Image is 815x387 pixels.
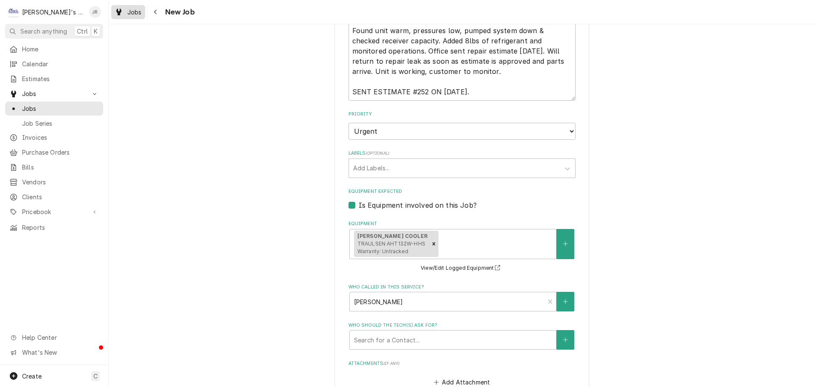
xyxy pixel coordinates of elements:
span: Invoices [22,133,99,142]
div: C [8,6,20,18]
span: TRAULSEN AHT132W-HHS Warranty: Untracked [357,240,425,254]
div: Clay's Refrigeration's Avatar [8,6,20,18]
span: New Job [163,6,195,18]
span: What's New [22,348,98,357]
a: Home [5,42,103,56]
span: ( if any ) [383,361,399,366]
span: Jobs [127,8,142,17]
svg: Create New Equipment [563,241,568,247]
button: Create New Contact [556,292,574,311]
a: Go to Help Center [5,331,103,345]
a: Jobs [111,5,145,19]
div: [PERSON_NAME]'s Refrigeration [22,8,84,17]
div: Labels [348,150,576,178]
button: Create New Contact [556,330,574,350]
span: Bills [22,163,99,172]
div: Equipment Expected [348,188,576,210]
div: JR [89,6,101,18]
label: Who called in this service? [348,284,576,291]
span: Pricebook [22,207,86,216]
svg: Create New Contact [563,299,568,305]
label: Is Equipment involved on this Job? [359,200,477,210]
a: Job Series [5,116,103,130]
a: Vendors [5,175,103,189]
button: View/Edit Logged Equipment [419,263,504,274]
span: Create [22,373,42,380]
span: Calendar [22,59,99,68]
label: Equipment Expected [348,188,576,195]
span: Reports [22,223,99,232]
span: Purchase Orders [22,148,99,157]
svg: Create New Contact [563,337,568,343]
a: Go to Jobs [5,87,103,101]
a: Clients [5,190,103,204]
label: Equipment [348,220,576,227]
button: Navigate back [149,5,163,19]
div: Remove [object Object] [429,231,438,257]
a: Bills [5,160,103,174]
button: Create New Equipment [556,229,574,259]
span: Clients [22,192,99,201]
span: Jobs [22,104,99,113]
span: Jobs [22,89,86,98]
label: Attachments [348,360,576,367]
span: Search anything [20,27,67,36]
span: ( optional ) [365,151,389,155]
a: Purchase Orders [5,145,103,159]
a: Go to What's New [5,345,103,359]
label: Labels [348,150,576,157]
a: Go to Pricebook [5,205,103,219]
div: Who called in this service? [348,284,576,311]
span: Estimates [22,74,99,83]
span: Vendors [22,178,99,186]
strong: [PERSON_NAME] COOLER [357,233,427,239]
label: Who should the tech(s) ask for? [348,322,576,329]
div: Equipment [348,220,576,273]
div: Priority [348,111,576,139]
a: Invoices [5,130,103,144]
a: Estimates [5,72,103,86]
span: Ctrl [77,27,88,36]
span: Job Series [22,119,99,128]
a: Calendar [5,57,103,71]
span: Home [22,45,99,54]
label: Priority [348,111,576,118]
span: C [93,372,98,381]
div: Jeff Rue's Avatar [89,6,101,18]
span: K [94,27,98,36]
a: Jobs [5,102,103,116]
div: Who should the tech(s) ask for? [348,322,576,350]
span: Help Center [22,333,98,342]
button: Search anythingCtrlK [5,24,103,39]
a: Reports [5,220,103,234]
